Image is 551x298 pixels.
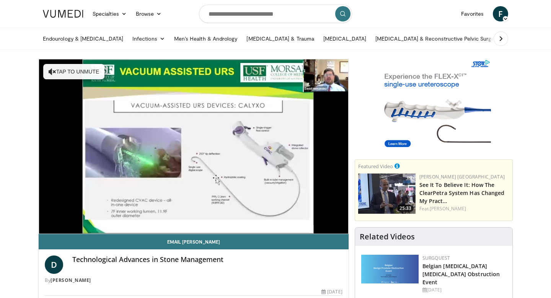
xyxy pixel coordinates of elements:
[128,31,170,46] a: Infections
[422,262,500,286] a: Belgian [MEDICAL_DATA] [MEDICAL_DATA] Obstruction Event
[422,287,506,293] div: [DATE]
[376,59,491,155] iframe: Advertisement
[493,6,508,21] a: F
[361,255,419,283] img: 08d442d2-9bc4-4584-b7ef-4efa69e0f34c.png.150x105_q85_autocrop_double_scale_upscale_version-0.2.png
[72,255,342,264] h4: Technological Advances in Stone Management
[321,288,342,295] div: [DATE]
[45,277,342,284] div: By
[419,205,509,212] div: Feat.
[319,31,371,46] a: [MEDICAL_DATA]
[51,277,91,283] a: [PERSON_NAME]
[358,163,393,170] small: Featured Video
[360,232,415,241] h4: Related Videos
[45,255,63,274] a: D
[43,10,83,18] img: VuMedi Logo
[419,181,505,205] a: See It To Believe It: How The ClearPetra System Has Changed My Pract…
[38,31,128,46] a: Endourology & [MEDICAL_DATA]
[430,205,466,212] a: [PERSON_NAME]
[39,234,349,249] a: Email [PERSON_NAME]
[397,205,414,212] span: 25:33
[358,174,416,214] a: 25:33
[371,31,504,46] a: [MEDICAL_DATA] & Reconstructive Pelvic Surgery
[199,5,352,23] input: Search topics, interventions
[43,64,104,79] button: Tap to unmute
[170,31,242,46] a: Men’s Health & Andrology
[456,6,488,21] a: Favorites
[422,255,450,261] a: Surgquest
[419,174,505,180] a: [PERSON_NAME] [GEOGRAPHIC_DATA]
[242,31,319,46] a: [MEDICAL_DATA] & Trauma
[39,59,349,234] video-js: Video Player
[358,174,416,214] img: 47196b86-3779-4b90-b97e-820c3eda9b3b.150x105_q85_crop-smart_upscale.jpg
[88,6,131,21] a: Specialties
[131,6,166,21] a: Browse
